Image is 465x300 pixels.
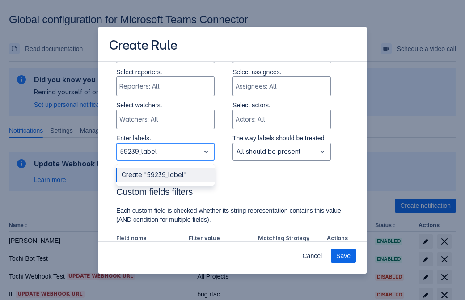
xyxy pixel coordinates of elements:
[109,38,178,55] h3: Create Rule
[323,233,349,245] th: Actions
[98,61,367,242] div: Scrollable content
[232,134,331,143] p: The way labels should be treated
[116,206,349,224] p: Each custom field is checked whether its string representation contains this value (AND condition...
[185,233,254,245] th: Filter value
[317,146,328,157] span: open
[116,186,349,201] h3: Custom fields filters
[232,101,331,110] p: Select actors.
[116,168,215,182] div: Create "59239_label"
[254,233,324,245] th: Matching Strategy
[116,68,215,76] p: Select reporters.
[201,146,211,157] span: open
[116,101,215,110] p: Select watchers.
[331,249,356,263] button: Save
[116,134,215,143] p: Enter labels.
[336,249,351,263] span: Save
[297,249,327,263] button: Cancel
[302,249,322,263] span: Cancel
[232,68,331,76] p: Select assignees.
[116,233,185,245] th: Field name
